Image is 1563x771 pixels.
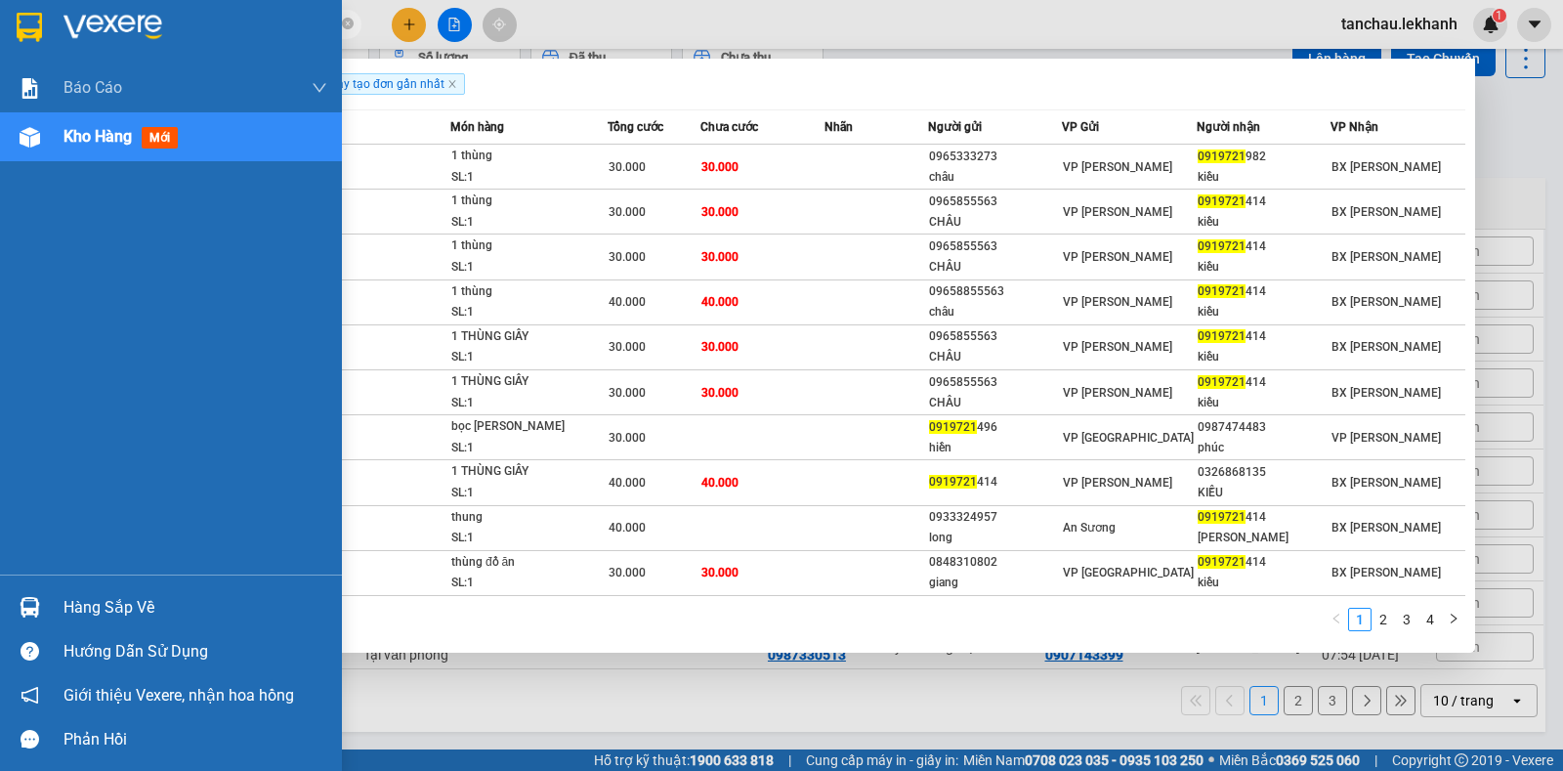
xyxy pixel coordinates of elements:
li: Previous Page [1325,608,1348,631]
div: ĐỨC [17,64,173,87]
div: SL: 1 [451,528,598,549]
span: notification [21,686,39,705]
div: 982 [1198,147,1331,167]
div: SL: 1 [451,483,598,504]
div: 414 [1198,236,1331,257]
span: VP Nhận [1331,120,1378,134]
span: 30.000 [609,205,646,219]
span: BX [PERSON_NAME] [1331,160,1441,174]
span: BX [PERSON_NAME] [1331,205,1441,219]
a: 3 [1396,609,1417,630]
div: 0933324957 [929,507,1062,528]
span: BX [PERSON_NAME] [1331,250,1441,264]
span: Người nhận [1197,120,1260,134]
span: Tổng cước [608,120,663,134]
span: 30.000 [701,250,739,264]
div: châu [929,167,1062,188]
div: 0965855563 [929,192,1062,212]
span: VP [PERSON_NAME] [1063,340,1172,354]
span: VP [PERSON_NAME] [1063,250,1172,264]
div: SL: 1 [451,573,598,594]
li: 1 [1348,608,1372,631]
span: An Sương [1063,521,1116,535]
span: VP [GEOGRAPHIC_DATA] [1063,431,1194,445]
span: Báo cáo [63,75,122,100]
span: Ngày tạo đơn gần nhất [314,73,465,95]
span: 30.000 [701,566,739,579]
span: Nhận: [187,19,233,39]
div: SL: 1 [451,257,598,278]
span: message [21,730,39,749]
span: 30.000 [609,566,646,579]
a: 2 [1373,609,1394,630]
span: VP [PERSON_NAME] [1331,431,1441,445]
span: VP [PERSON_NAME] [1063,205,1172,219]
span: VP [PERSON_NAME] [1063,386,1172,400]
div: 09658855563 [929,281,1062,302]
div: 0962897746 [187,87,344,114]
div: 1 thùng [451,236,598,257]
img: warehouse-icon [20,127,40,148]
span: close-circle [342,16,354,34]
span: 0919721 [1198,150,1246,163]
span: Gửi: [17,19,47,39]
button: left [1325,608,1348,631]
span: VP [PERSON_NAME] [1063,295,1172,309]
div: kiều [1198,302,1331,322]
span: BX [PERSON_NAME] [1331,476,1441,490]
span: 40.000 [701,476,739,490]
a: 4 [1419,609,1441,630]
li: 4 [1418,608,1442,631]
div: CHÂU [929,257,1062,278]
div: 0965855563 [929,326,1062,347]
a: 1 [1349,609,1371,630]
div: bọc [PERSON_NAME] [451,416,598,438]
span: 0919721 [1198,555,1246,569]
span: Món hàng [450,120,504,134]
div: SL: 1 [451,347,598,368]
span: down [312,80,327,96]
span: Nhãn [824,120,853,134]
div: SL: 1 [451,167,598,189]
div: hiền [929,438,1062,458]
span: BX [PERSON_NAME] [1331,566,1441,579]
span: BX [PERSON_NAME] [1331,295,1441,309]
div: 1 THÙNG GIẤY [451,326,598,348]
span: 0919721 [1198,239,1246,253]
span: Người gửi [928,120,982,134]
div: CHÂU [929,347,1062,367]
span: close [447,79,457,89]
span: left [1331,613,1342,624]
span: 0919721 [1198,375,1246,389]
div: SL: 1 [451,302,598,323]
span: 30.000 [609,431,646,445]
div: SL: 1 [451,212,598,234]
span: Kho hàng [63,127,132,146]
span: 40.000 [609,295,646,309]
div: 1 THÙNG GIẤY [451,371,598,393]
div: 496 [929,417,1062,438]
div: 414 [1198,192,1331,212]
div: 414 [1198,507,1331,528]
span: close-circle [342,18,354,29]
span: 30.000 [609,386,646,400]
div: 1 thùng [451,281,598,303]
div: 1 THÙNG GIẤY [451,461,598,483]
div: CHÂU [929,393,1062,413]
div: 1 thùng [451,191,598,212]
span: 30.000 [701,340,739,354]
span: VP [GEOGRAPHIC_DATA] [1063,566,1194,579]
div: 0987474483 [1198,417,1331,438]
img: warehouse-icon [20,597,40,618]
div: 414 [1198,372,1331,393]
div: 0965855563 [929,372,1062,393]
div: 0965855563 [929,236,1062,257]
div: [PERSON_NAME] [1198,528,1331,548]
span: BX [PERSON_NAME] [1331,521,1441,535]
div: 414 [1198,552,1331,573]
div: Hướng dẫn sử dụng [63,637,327,666]
div: SL: 1 [451,393,598,414]
div: SL: 1 [451,438,598,459]
div: 414 [929,472,1062,493]
span: 0919721 [929,420,977,434]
